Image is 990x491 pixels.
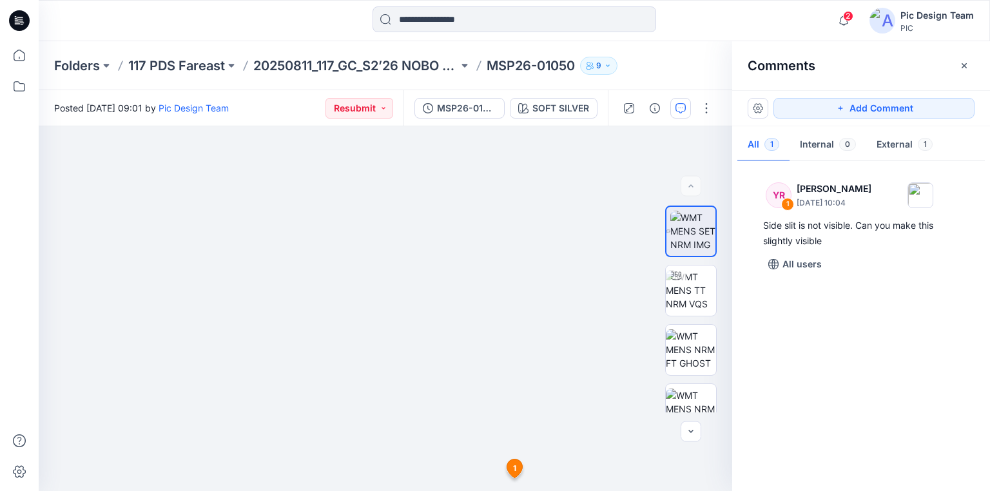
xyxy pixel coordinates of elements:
[748,58,815,73] h2: Comments
[670,211,715,251] img: WMT MENS SET NRM IMG
[54,101,229,115] span: Posted [DATE] 09:01 by
[159,102,229,113] a: Pic Design Team
[194,35,577,491] img: eyJhbGciOiJIUzI1NiIsImtpZCI6IjAiLCJzbHQiOiJzZXMiLCJ0eXAiOiJKV1QifQ.eyJkYXRhIjp7InR5cGUiOiJzdG9yYW...
[596,59,601,73] p: 9
[666,389,716,429] img: WMT MENS NRM BK GHOST
[869,8,895,34] img: avatar
[797,181,871,197] p: [PERSON_NAME]
[918,138,933,151] span: 1
[781,198,794,211] div: 1
[437,101,496,115] div: MSP26-01050
[797,197,871,209] p: [DATE] 10:04
[253,57,458,75] a: 20250811_117_GC_S2’26 NOBO Men’s
[839,138,856,151] span: 0
[782,256,822,272] p: All users
[666,329,716,370] img: WMT MENS NRM FT GHOST
[766,182,791,208] div: YR
[666,270,716,311] img: WMT MENS TT NRM VQS
[54,57,100,75] a: Folders
[737,129,790,162] button: All
[580,57,617,75] button: 9
[128,57,225,75] a: 117 PDS Fareast
[487,57,575,75] p: MSP26-01050
[763,254,827,274] button: All users
[414,98,505,119] button: MSP26-01050
[763,218,959,249] div: Side slit is not visible. Can you make this slightly visible
[900,23,974,33] div: PIC
[900,8,974,23] div: Pic Design Team
[843,11,853,21] span: 2
[510,98,597,119] button: SOFT SILVER
[645,98,665,119] button: Details
[764,138,779,151] span: 1
[866,129,943,162] button: External
[773,98,975,119] button: Add Comment
[532,101,589,115] div: SOFT SILVER
[790,129,866,162] button: Internal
